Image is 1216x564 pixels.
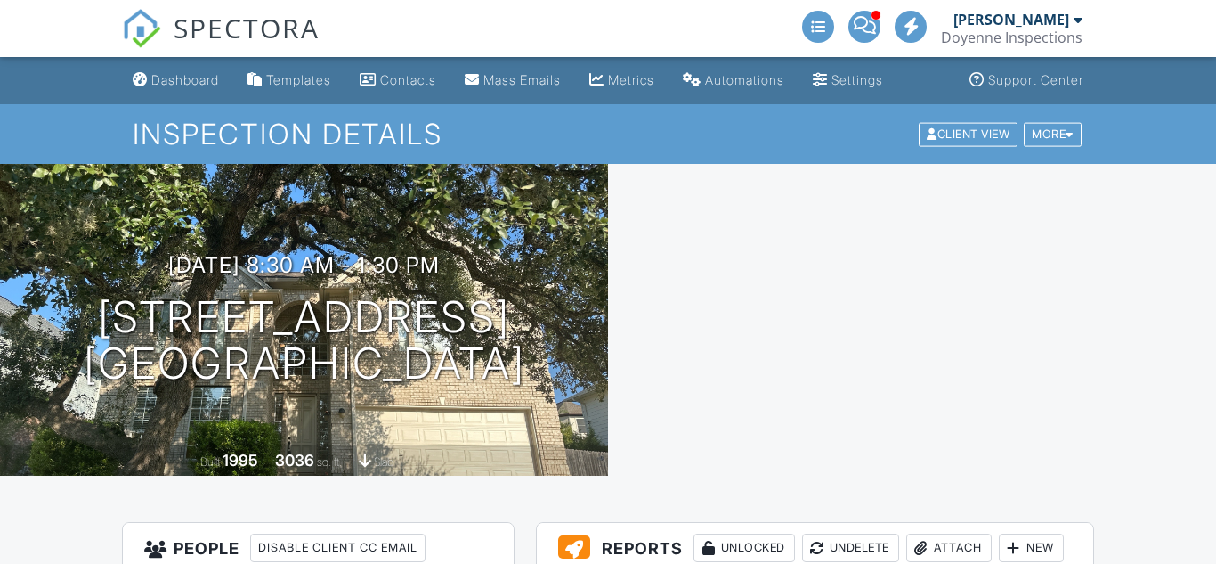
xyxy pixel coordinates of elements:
a: Metrics [582,64,661,97]
h1: [STREET_ADDRESS] [GEOGRAPHIC_DATA] [84,294,525,388]
div: Undelete [802,534,899,562]
div: Client View [919,122,1017,146]
div: 1995 [223,451,258,470]
img: The Best Home Inspection Software - Spectora [122,9,161,48]
div: Disable Client CC Email [250,534,426,562]
a: Support Center [962,64,1090,97]
span: sq. ft. [317,455,342,469]
div: [PERSON_NAME] [953,11,1069,29]
div: More [1024,122,1082,146]
div: Doyenne Inspections [941,29,1082,46]
span: Built [200,455,220,469]
div: Unlocked [693,534,795,562]
div: Automations [705,72,784,87]
a: Automations (Advanced) [676,64,791,97]
span: slab [374,455,393,469]
a: Client View [917,127,1022,140]
a: Contacts [353,64,443,97]
div: New [999,534,1064,562]
div: Metrics [608,72,654,87]
div: Dashboard [151,72,219,87]
h3: [DATE] 8:30 am - 1:30 pm [168,253,440,277]
div: Attach [906,534,992,562]
a: Settings [806,64,890,97]
h1: Inspection Details [133,119,1082,150]
div: Templates [266,72,331,87]
a: SPECTORA [122,24,320,61]
div: Support Center [988,72,1083,87]
div: Mass Emails [483,72,561,87]
span: SPECTORA [174,9,320,46]
a: Mass Emails [458,64,568,97]
div: 3036 [275,451,314,470]
div: Contacts [380,72,436,87]
a: Templates [240,64,338,97]
a: Dashboard [126,64,226,97]
div: Settings [831,72,883,87]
